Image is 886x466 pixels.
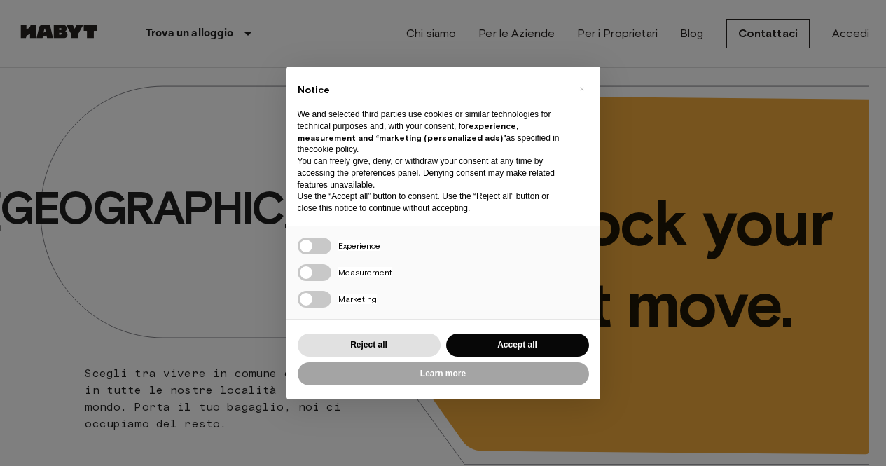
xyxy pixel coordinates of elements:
[298,156,567,191] p: You can freely give, deny, or withdraw your consent at any time by accessing the preferences pane...
[298,83,567,97] h2: Notice
[298,362,589,385] button: Learn more
[309,144,357,154] a: cookie policy
[579,81,584,97] span: ×
[571,78,593,100] button: Close this notice
[338,294,377,304] span: Marketing
[446,334,589,357] button: Accept all
[298,121,518,143] strong: experience, measurement and “marketing (personalized ads)”
[338,240,380,251] span: Experience
[338,267,392,277] span: Measurement
[298,334,441,357] button: Reject all
[298,109,567,156] p: We and selected third parties use cookies or similar technologies for technical purposes and, wit...
[298,191,567,214] p: Use the “Accept all” button to consent. Use the “Reject all” button or close this notice to conti...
